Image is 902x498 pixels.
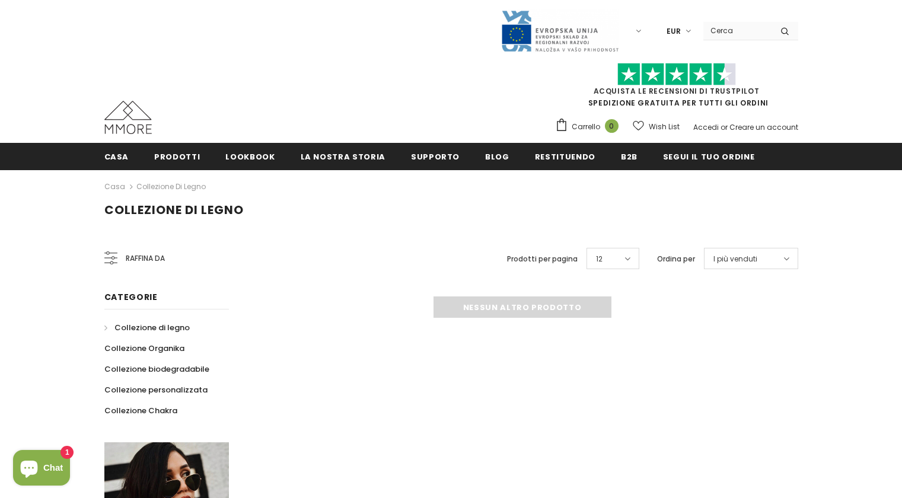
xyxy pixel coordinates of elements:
[225,151,275,162] span: Lookbook
[535,143,595,170] a: Restituendo
[501,25,619,36] a: Javni Razpis
[104,291,158,303] span: Categorie
[411,143,460,170] a: supporto
[104,359,209,379] a: Collezione biodegradabile
[555,118,624,136] a: Carrello 0
[693,122,719,132] a: Accedi
[104,379,208,400] a: Collezione personalizzata
[126,252,165,265] span: Raffina da
[104,143,129,170] a: Casa
[617,63,736,86] img: Fidati di Pilot Stars
[225,143,275,170] a: Lookbook
[411,151,460,162] span: supporto
[9,450,74,489] inbox-online-store-chat: Shopify online store chat
[572,121,600,133] span: Carrello
[104,317,190,338] a: Collezione di legno
[667,25,681,37] span: EUR
[621,143,638,170] a: B2B
[104,202,244,218] span: Collezione di legno
[605,119,619,133] span: 0
[154,143,200,170] a: Prodotti
[713,253,757,265] span: I più venduti
[104,400,177,421] a: Collezione Chakra
[136,181,206,191] a: Collezione di legno
[104,363,209,375] span: Collezione biodegradabile
[301,151,385,162] span: La nostra storia
[501,9,619,53] img: Javni Razpis
[663,151,754,162] span: Segui il tuo ordine
[594,86,760,96] a: Acquista le recensioni di TrustPilot
[703,22,772,39] input: Search Site
[104,384,208,395] span: Collezione personalizzata
[114,322,190,333] span: Collezione di legno
[104,343,184,354] span: Collezione Organika
[104,101,152,134] img: Casi MMORE
[104,338,184,359] a: Collezione Organika
[104,151,129,162] span: Casa
[621,151,638,162] span: B2B
[596,253,603,265] span: 12
[104,180,125,194] a: Casa
[485,143,509,170] a: Blog
[649,121,680,133] span: Wish List
[721,122,728,132] span: or
[729,122,798,132] a: Creare un account
[507,253,578,265] label: Prodotti per pagina
[104,405,177,416] span: Collezione Chakra
[301,143,385,170] a: La nostra storia
[663,143,754,170] a: Segui il tuo ordine
[633,116,680,137] a: Wish List
[485,151,509,162] span: Blog
[555,68,798,108] span: SPEDIZIONE GRATUITA PER TUTTI GLI ORDINI
[657,253,695,265] label: Ordina per
[154,151,200,162] span: Prodotti
[535,151,595,162] span: Restituendo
